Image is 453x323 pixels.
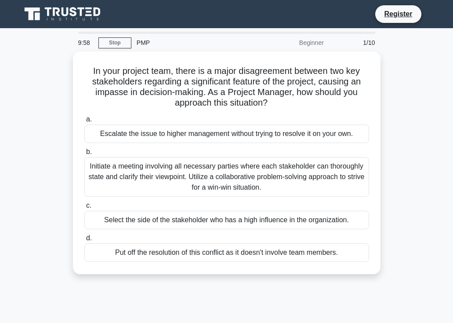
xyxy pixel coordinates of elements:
a: Stop [98,37,131,48]
a: Register [379,8,417,19]
div: Beginner [252,34,329,51]
div: Initiate a meeting involving all necessary parties where each stakeholder can thoroughly state an... [84,157,369,197]
span: d. [86,234,92,242]
div: PMP [131,34,252,51]
span: a. [86,115,92,123]
div: 9:58 [73,34,98,51]
h5: In your project team, there is a major disagreement between two key stakeholders regarding a sign... [83,66,370,109]
span: b. [86,148,92,155]
span: c. [86,202,91,209]
div: 1/10 [329,34,381,51]
div: Put off the resolution of this conflict as it doesn't involve team members. [84,243,369,262]
div: Select the side of the stakeholder who has a high influence in the organization. [84,211,369,229]
div: Escalate the issue to higher management without trying to resolve it on your own. [84,125,369,143]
